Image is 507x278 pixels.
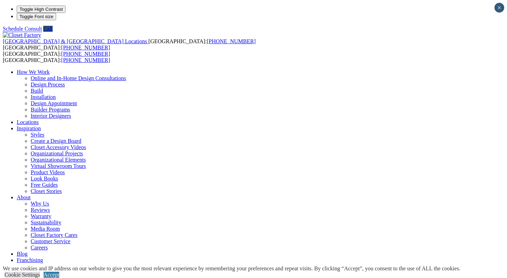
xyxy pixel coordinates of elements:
a: Call [43,26,53,32]
a: Closet Factory Cares [31,232,77,238]
a: Blog [17,251,28,257]
a: Product Videos [31,169,65,175]
a: Sustainability [31,219,61,225]
a: Schedule Consult [3,26,42,32]
span: [GEOGRAPHIC_DATA]: [GEOGRAPHIC_DATA]: [3,51,110,63]
a: Franchising [17,257,43,263]
button: Toggle High Contrast [17,6,66,13]
a: Closet Stories [31,188,62,194]
div: We use cookies and IP address on our website to give you the most relevant experience by remember... [3,265,460,272]
a: Locations [17,119,39,125]
span: [GEOGRAPHIC_DATA]: [GEOGRAPHIC_DATA]: [3,38,256,51]
a: Free Guides [31,182,58,188]
a: Closet Accessory Videos [31,144,86,150]
a: Builder Programs [31,107,70,113]
a: [GEOGRAPHIC_DATA] & [GEOGRAPHIC_DATA] Locations [3,38,148,44]
button: Toggle Font size [17,13,56,20]
a: Look Books [31,176,58,182]
a: Styles [31,132,44,138]
a: Media Room [31,226,60,232]
span: [GEOGRAPHIC_DATA] & [GEOGRAPHIC_DATA] Locations [3,38,147,44]
a: Organizational Projects [31,150,83,156]
a: Reviews [31,207,50,213]
a: Design Appointment [31,100,77,106]
a: Virtual Showroom Tours [31,163,86,169]
a: [PHONE_NUMBER] [61,57,110,63]
a: [PHONE_NUMBER] [61,51,110,57]
a: Build [31,88,43,94]
img: Closet Factory [3,32,41,38]
a: Accept [44,272,59,278]
a: Why Us [31,201,49,207]
a: About [17,194,31,200]
span: Toggle Font size [20,14,53,19]
button: Close [494,3,504,13]
a: [PHONE_NUMBER] [207,38,255,44]
a: Careers [31,245,48,250]
a: Organizational Elements [31,157,86,163]
a: Interior Designers [31,113,71,119]
a: Customer Service [31,238,70,244]
a: Installation [31,94,56,100]
a: Inspiration [17,125,41,131]
a: Warranty [31,213,51,219]
a: Cookie Settings [5,272,40,278]
a: Design Process [31,82,65,87]
span: Toggle High Contrast [20,7,63,12]
a: [PHONE_NUMBER] [61,45,110,51]
a: Create a Design Board [31,138,81,144]
a: Online and In-Home Design Consultations [31,75,126,81]
a: How We Work [17,69,50,75]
